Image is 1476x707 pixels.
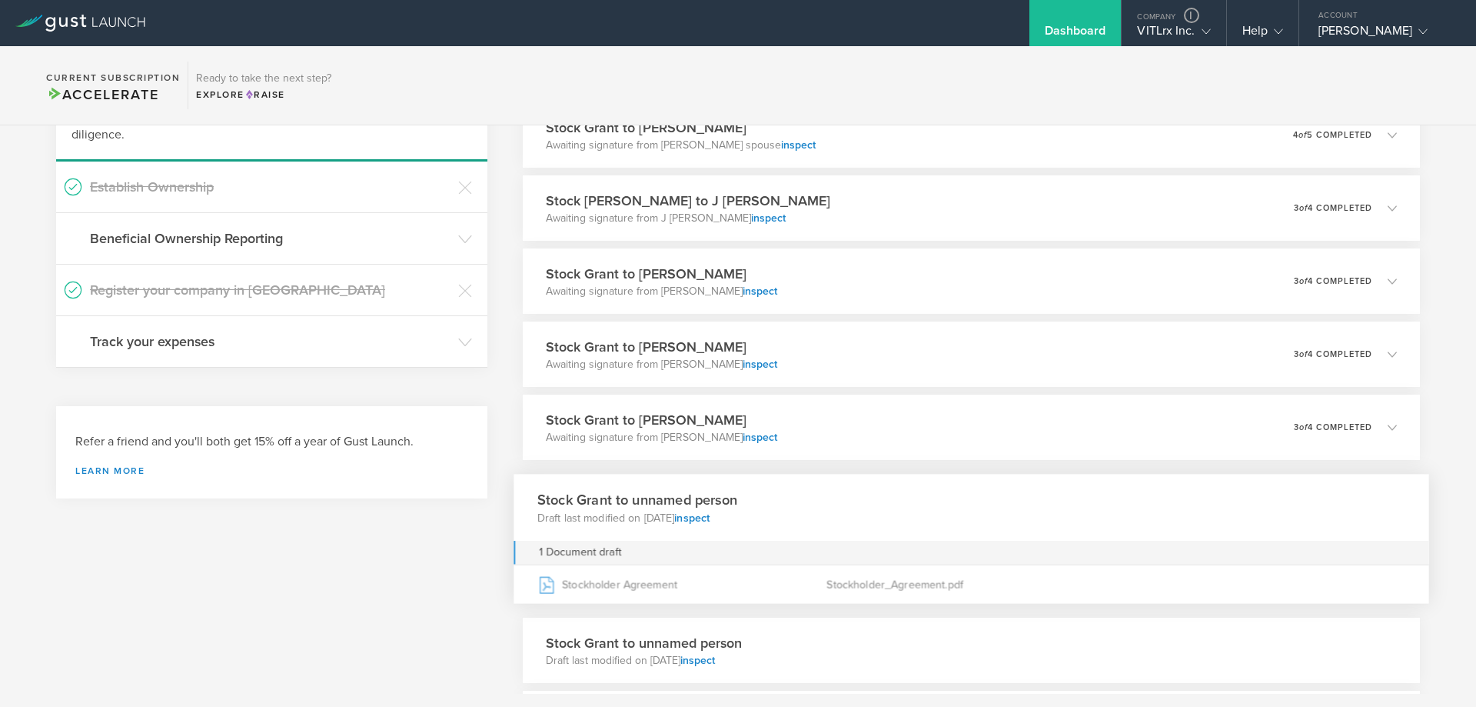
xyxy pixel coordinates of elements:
h3: Stock Grant to [PERSON_NAME] [546,337,777,357]
a: inspect [781,138,816,152]
div: Dashboard [1045,23,1106,46]
a: inspect [743,358,777,371]
p: 3 4 completed [1294,350,1372,359]
div: Ready to take the next step?ExploreRaise [188,62,339,109]
a: inspect [743,285,777,298]
a: Learn more [75,466,468,475]
div: Help [1242,23,1283,46]
h3: Beneficial Ownership Reporting [90,228,450,248]
iframe: Chat Widget [1399,633,1476,707]
h3: Track your expenses [90,332,450,352]
span: Raise [244,89,285,100]
p: Awaiting signature from [PERSON_NAME] [546,357,777,372]
em: of [1299,422,1308,432]
a: inspect [743,431,777,444]
em: of [1299,203,1308,213]
em: of [1299,276,1308,286]
div: [PERSON_NAME] [1318,23,1449,46]
h3: Register your company in [GEOGRAPHIC_DATA] [90,280,450,300]
h3: Stock Grant to unnamed person [537,489,737,510]
p: Awaiting signature from [PERSON_NAME] [546,430,777,445]
p: Draft last modified on [DATE] [537,510,737,525]
span: Accelerate [46,86,158,103]
h3: Ready to take the next step? [196,73,331,84]
h3: Stock Grant to [PERSON_NAME] [546,264,777,284]
h3: Stock Grant to [PERSON_NAME] [546,118,816,138]
p: 3 4 completed [1294,204,1372,212]
a: inspect [680,654,715,667]
a: inspect [674,511,710,524]
p: 4 5 completed [1293,131,1372,139]
em: of [1299,349,1308,359]
h3: Stock [PERSON_NAME] to J [PERSON_NAME] [546,191,830,211]
div: Explore [196,88,331,102]
p: Awaiting signature from J [PERSON_NAME] [546,211,830,226]
h3: Stock Grant to [PERSON_NAME] [546,410,777,430]
div: VITLrx Inc. [1137,23,1210,46]
p: Draft last modified on [DATE] [546,653,742,669]
h2: Current Subscription [46,73,180,82]
p: 3 4 completed [1294,277,1372,285]
div: Stockholder Agreement [537,565,826,604]
p: Awaiting signature from [PERSON_NAME] spouse [546,138,816,153]
p: 3 4 completed [1294,423,1372,432]
h3: Refer a friend and you'll both get 15% off a year of Gust Launch. [75,433,468,451]
div: 1 Document draft [514,541,1429,565]
h3: Establish Ownership [90,177,450,197]
div: Stockholder_Agreement.pdf [826,565,1115,604]
p: Awaiting signature from [PERSON_NAME] [546,284,777,299]
a: inspect [751,212,786,225]
h3: Stock Grant to unnamed person [546,633,742,653]
em: of [1298,130,1307,140]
